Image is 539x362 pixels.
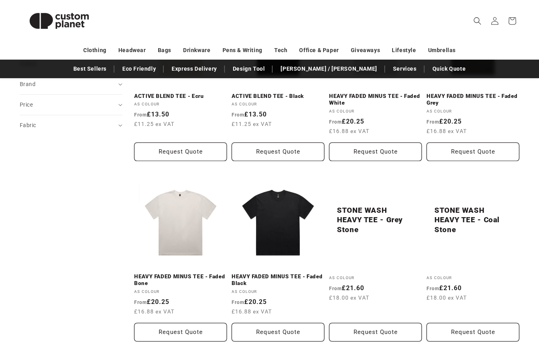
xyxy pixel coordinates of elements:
[223,43,262,57] a: Pens & Writing
[232,273,324,287] a: HEAVY FADED MINUS TEE - Faded Black
[351,43,380,57] a: Giveaways
[20,101,33,108] span: Price
[434,206,511,234] a: STONE WASH HEAVY TEE - Coal Stone
[183,43,210,57] a: Drinkware
[329,284,364,292] strong: £21.60
[232,93,324,100] a: ACTIVE BLEND TEE - Black
[20,74,122,94] summary: Brand (0 selected)
[277,62,381,76] a: [PERSON_NAME] / [PERSON_NAME]
[69,62,110,76] a: Best Sellers
[427,275,519,281] div: AS Colour
[134,143,227,161] : Request Quote
[427,323,519,341] button: Request Quote
[83,43,107,57] a: Clothing
[118,62,160,76] a: Eco Friendly
[427,284,462,292] strong: £21.60
[134,93,227,100] a: ACTIVE BLEND TEE - Ecru
[232,143,324,161] : Request Quote
[299,43,339,57] a: Office & Paper
[329,323,422,341] button: Request Quote
[274,43,287,57] a: Tech
[427,143,519,161] button: Request Quote
[232,323,324,341] button: Request Quote
[428,43,456,57] a: Umbrellas
[168,62,221,76] a: Express Delivery
[427,93,519,107] a: HEAVY FADED MINUS TEE - Faded Grey
[134,273,227,287] a: HEAVY FADED MINUS TEE - Faded Bone
[389,62,421,76] a: Services
[118,43,146,57] a: Headwear
[20,95,122,115] summary: Price
[329,294,369,302] span: £18.00 ex VAT
[427,286,439,291] span: From
[429,62,470,76] a: Quick Quote
[329,143,422,161] button: Request Quote
[158,43,171,57] a: Bags
[329,275,422,281] div: AS Colour
[20,3,99,39] img: Custom Planet
[229,62,269,76] a: Design Tool
[427,294,467,302] span: £18.00 ex VAT
[329,286,342,291] span: From
[469,12,486,30] summary: Search
[337,206,414,234] a: STONE WASH HEAVY TEE - Grey Stone
[329,93,422,107] a: HEAVY FADED MINUS TEE - Faded White
[134,323,227,341] button: Request Quote
[20,81,36,87] span: Brand
[20,122,36,128] span: Fabric
[20,115,122,135] summary: Fabric (0 selected)
[500,324,539,362] iframe: Chat Widget
[392,43,416,57] a: Lifestyle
